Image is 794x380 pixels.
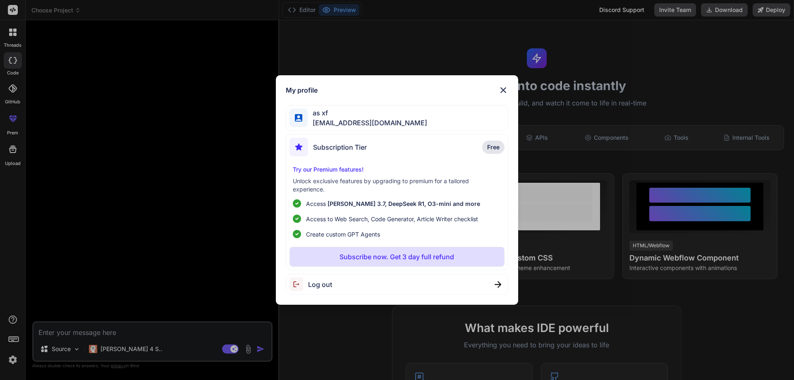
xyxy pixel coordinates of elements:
[498,85,508,95] img: close
[306,215,478,223] span: Access to Web Search, Code Generator, Article Writer checklist
[286,85,318,95] h1: My profile
[293,165,502,174] p: Try our Premium features!
[295,114,303,122] img: profile
[308,118,427,128] span: [EMAIL_ADDRESS][DOMAIN_NAME]
[328,200,480,207] span: [PERSON_NAME] 3.7, DeepSeek R1, O3-mini and more
[308,108,427,118] span: as xf
[289,247,505,267] button: Subscribe now. Get 3 day full refund
[308,280,332,289] span: Log out
[306,199,480,208] p: Access
[293,177,502,194] p: Unlock exclusive features by upgrading to premium for a tailored experience.
[293,215,301,223] img: checklist
[293,199,301,208] img: checklist
[340,252,454,262] p: Subscribe now. Get 3 day full refund
[289,277,308,291] img: logout
[495,281,501,288] img: close
[313,142,367,152] span: Subscription Tier
[306,230,380,239] span: Create custom GPT Agents
[289,138,308,156] img: subscription
[487,143,500,151] span: Free
[293,230,301,238] img: checklist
